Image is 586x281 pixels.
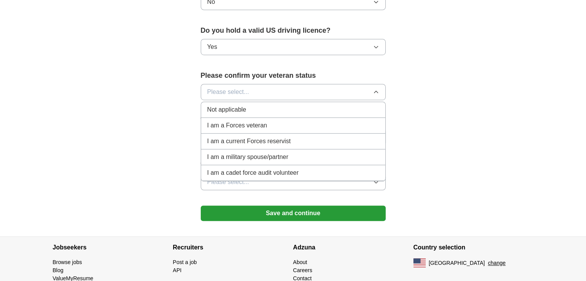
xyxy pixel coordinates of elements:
[293,259,307,265] a: About
[207,121,267,130] span: I am a Forces veteran
[53,267,64,273] a: Blog
[201,84,386,100] button: Please select...
[53,259,82,265] a: Browse jobs
[173,259,197,265] a: Post a job
[207,137,291,146] span: I am a current Forces reservist
[207,177,249,187] span: Please select...
[429,259,485,267] span: [GEOGRAPHIC_DATA]
[207,87,249,97] span: Please select...
[413,258,426,268] img: US flag
[201,39,386,55] button: Yes
[207,152,289,162] span: I am a military spouse/partner
[413,237,534,258] h4: Country selection
[201,25,386,36] label: Do you hold a valid US driving licence?
[201,174,386,190] button: Please select...
[207,42,217,52] span: Yes
[488,259,505,267] button: change
[207,105,246,114] span: Not applicable
[201,206,386,221] button: Save and continue
[173,267,182,273] a: API
[201,70,386,81] label: Please confirm your veteran status
[207,168,299,177] span: I am a cadet force audit volunteer
[293,267,312,273] a: Careers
